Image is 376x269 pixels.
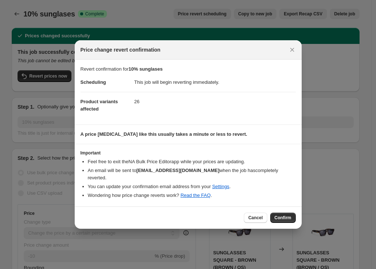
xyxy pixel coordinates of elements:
[88,183,296,190] li: You can update your confirmation email address from your .
[275,215,291,221] span: Confirm
[81,46,161,53] span: Price change revert confirmation
[136,168,219,173] b: [EMAIL_ADDRESS][DOMAIN_NAME]
[287,45,297,55] button: Close
[270,213,296,223] button: Confirm
[81,66,296,73] p: Revert confirmation for
[180,193,211,198] a: Read the FAQ
[134,92,296,111] dd: 26
[81,150,296,156] h3: Important
[134,73,296,92] dd: This job will begin reverting immediately.
[248,215,263,221] span: Cancel
[88,167,296,182] li: An email will be sent to when the job has completely reverted .
[81,79,106,85] span: Scheduling
[88,158,296,165] li: Feel free to exit the NA Bulk Price Editor app while your prices are updating.
[212,184,229,189] a: Settings
[88,192,296,199] li: Wondering how price change reverts work? .
[81,99,118,112] span: Product variants affected
[129,66,163,72] b: 10% sunglases
[244,213,267,223] button: Cancel
[81,131,247,137] b: A price [MEDICAL_DATA] like this usually takes a minute or less to revert.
